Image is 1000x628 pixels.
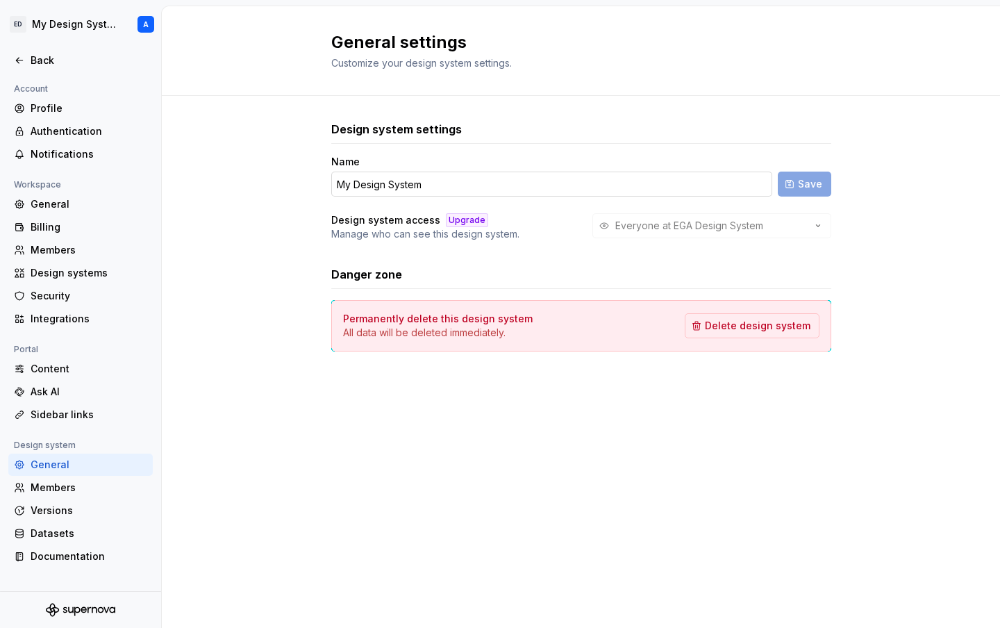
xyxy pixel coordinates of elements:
[331,31,815,53] h2: General settings
[8,120,153,142] a: Authentication
[31,289,147,303] div: Security
[705,319,810,333] span: Delete design system
[10,16,26,33] div: ED
[8,97,153,119] a: Profile
[31,124,147,138] div: Authentication
[343,312,533,326] h4: Permanently delete this design system
[8,358,153,380] a: Content
[8,239,153,261] a: Members
[31,362,147,376] div: Content
[31,101,147,115] div: Profile
[8,404,153,426] a: Sidebar links
[8,285,153,307] a: Security
[331,57,512,69] span: Customize your design system settings.
[343,326,533,340] p: All data will be deleted immediately.
[8,341,44,358] div: Portal
[8,216,153,238] a: Billing
[8,381,153,403] a: Ask AI
[31,408,147,422] div: Sidebar links
[8,193,153,215] a: General
[331,213,440,227] h4: Design system access
[8,477,153,499] a: Members
[31,147,147,161] div: Notifications
[685,313,819,338] button: Delete design system
[3,9,158,40] button: EDMy Design SystemA
[331,121,462,138] h3: Design system settings
[31,220,147,234] div: Billing
[8,437,81,454] div: Design system
[8,454,153,476] a: General
[8,308,153,330] a: Integrations
[31,504,147,518] div: Versions
[31,549,147,563] div: Documentation
[31,481,147,495] div: Members
[31,312,147,326] div: Integrations
[31,243,147,257] div: Members
[8,49,153,72] a: Back
[331,266,402,283] h3: Danger zone
[331,227,519,241] p: Manage who can see this design system.
[31,53,147,67] div: Back
[31,385,147,399] div: Ask AI
[8,81,53,97] div: Account
[8,262,153,284] a: Design systems
[446,213,488,227] div: Upgrade
[8,499,153,522] a: Versions
[8,522,153,545] a: Datasets
[8,176,67,193] div: Workspace
[331,155,360,169] label: Name
[143,19,149,30] div: A
[31,527,147,540] div: Datasets
[31,458,147,472] div: General
[31,266,147,280] div: Design systems
[46,603,115,617] svg: Supernova Logo
[32,17,121,31] div: My Design System
[31,197,147,211] div: General
[8,545,153,568] a: Documentation
[8,143,153,165] a: Notifications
